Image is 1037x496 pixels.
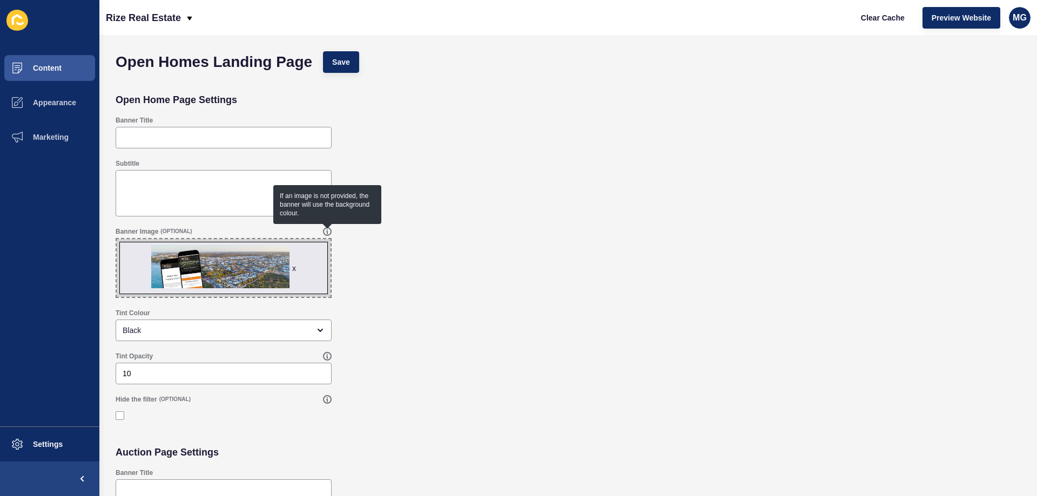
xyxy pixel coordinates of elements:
[852,7,914,29] button: Clear Cache
[323,51,359,73] button: Save
[160,228,192,235] span: (OPTIONAL)
[932,12,991,23] span: Preview Website
[116,447,219,458] h2: Auction Page Settings
[106,4,181,31] p: Rize Real Estate
[159,396,191,403] span: (OPTIONAL)
[116,320,332,341] div: open menu
[280,192,375,218] div: If an image is not provided, the banner will use the background colour.
[116,227,158,236] label: Banner Image
[116,57,312,67] h1: Open Homes Landing Page
[116,309,150,317] label: Tint Colour
[116,159,139,168] label: Subtitle
[116,94,237,105] h2: Open Home Page Settings
[332,57,350,67] span: Save
[116,395,157,404] label: Hide the filter
[861,12,905,23] span: Clear Cache
[1013,12,1027,23] span: MG
[116,468,153,477] label: Banner Title
[116,352,153,361] label: Tint Opacity
[116,116,153,125] label: Banner Title
[292,263,296,274] div: x
[922,7,1000,29] button: Preview Website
